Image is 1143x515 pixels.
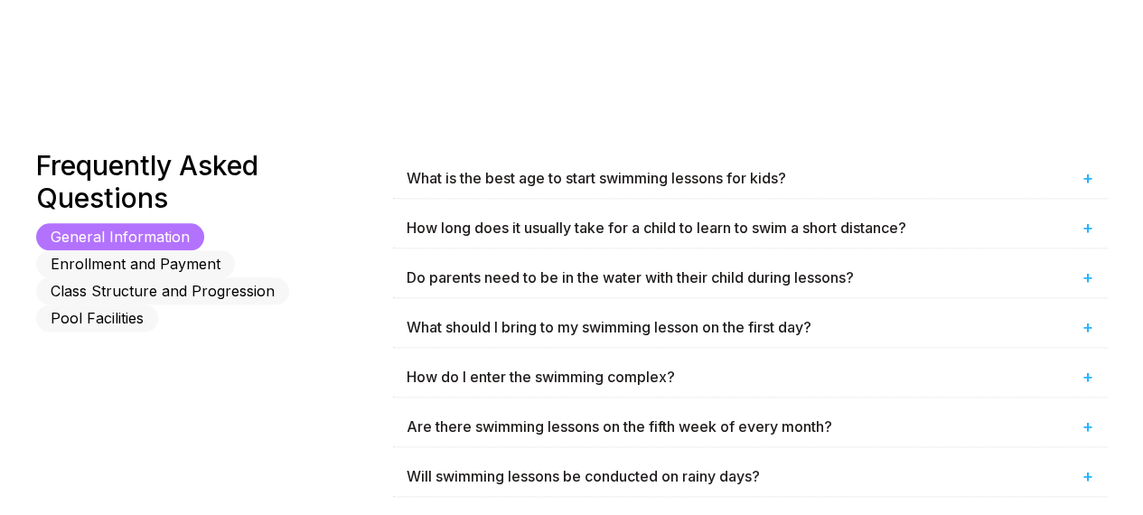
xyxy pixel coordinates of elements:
span: + [1082,217,1093,239]
div: What should I bring to my swimming lesson on the first day? [393,307,1107,347]
span: + [1082,416,1093,437]
div: Are there swimming lessons on the fifth week of every month? [393,407,1107,446]
span: + [1082,366,1093,388]
button: Pool Facilities [36,304,158,332]
button: Class Structure and Progression [36,277,289,304]
div: Will swimming lessons be conducted on rainy days? [393,456,1107,496]
div: How do I enter the swimming complex? [393,357,1107,397]
button: General Information [36,223,204,250]
span: + [1082,167,1093,189]
div: How long does it usually take for a child to learn to swim a short distance? [393,208,1107,248]
span: + [1082,316,1093,338]
div: Frequently Asked Questions [36,149,393,214]
button: Enrollment and Payment [36,250,235,277]
div: What is the best age to start swimming lessons for kids? [393,158,1107,198]
span: + [1082,465,1093,487]
div: Do parents need to be in the water with their child during lessons? [393,257,1107,297]
span: + [1082,267,1093,288]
